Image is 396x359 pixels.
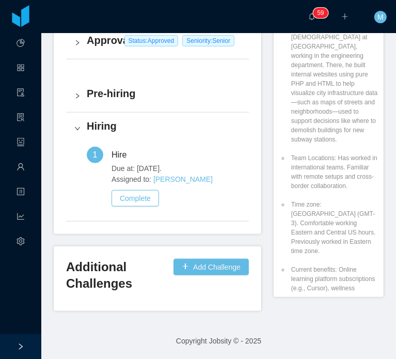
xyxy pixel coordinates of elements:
span: Assigned to: [112,174,241,185]
p: 5 [317,8,321,18]
i: icon: right [74,40,81,46]
h4: Approval [87,33,241,48]
span: Due at: [DATE]. [112,163,241,174]
a: [PERSON_NAME] [153,175,213,183]
span: M [377,11,384,23]
span: Status: Approved [124,35,179,46]
i: icon: right [74,126,81,132]
a: icon: pie-chart [17,33,25,55]
h4: Pre-hiring [87,86,241,101]
span: 1 [93,150,98,159]
button: icon: plusAdd Challenge [173,259,249,275]
li: Time zone: [GEOGRAPHIC_DATA] (GMT-3). Comfortable working Eastern and Central US hours. Previousl... [289,200,378,256]
i: icon: setting [17,232,25,253]
footer: Copyright Jobsity © - 2025 [41,323,396,359]
li: Government/Govtech experience: He began his career with an [DEMOGRAPHIC_DATA] at [GEOGRAPHIC_DATA... [289,5,378,144]
i: icon: right [74,93,81,99]
a: icon: robot [17,132,25,154]
h4: Hiring [87,119,241,133]
div: icon: rightHiring [66,113,249,145]
p: 9 [321,8,324,18]
h3: Additional Challenges [66,259,169,292]
a: icon: user [17,157,25,179]
li: Current benefits: Online learning platform subscriptions (e.g., Cursor), wellness stipends (~$150... [289,265,378,321]
div: icon: rightApproval [66,27,249,59]
span: Seniority: Senior [182,35,234,46]
i: icon: bell [308,13,315,20]
i: icon: solution [17,108,25,129]
sup: 59 [313,8,328,18]
div: icon: rightPre-hiring [66,80,249,112]
button: Complete [112,190,159,207]
a: icon: audit [17,83,25,104]
i: icon: line-chart [17,208,25,228]
div: Hire [112,147,135,163]
i: icon: plus [341,13,349,20]
li: Team Locations: Has worked in international teams. Familiar with remote setups and cross-border c... [289,153,378,191]
a: Complete [112,194,159,202]
a: icon: appstore [17,58,25,80]
a: icon: profile [17,182,25,204]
